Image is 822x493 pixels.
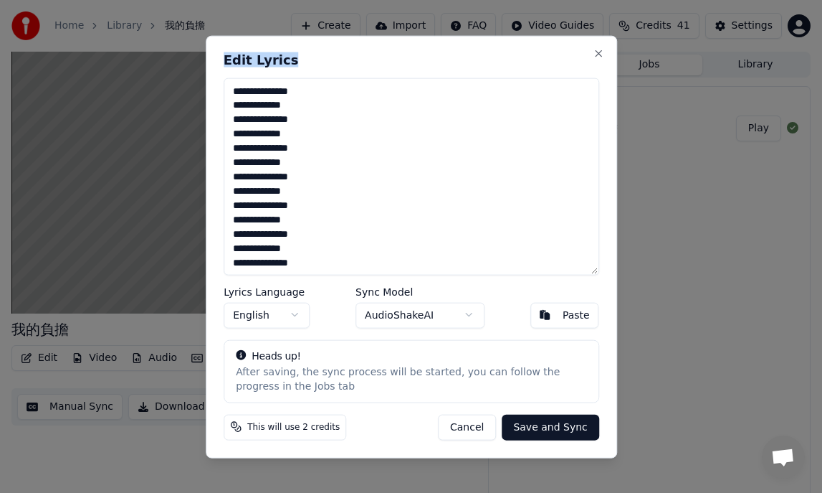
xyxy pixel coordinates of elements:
div: Heads up! [236,349,587,363]
button: Cancel [437,414,495,440]
h2: Edit Lyrics [224,53,599,66]
div: Paste [562,308,589,322]
label: Lyrics Language [224,286,310,296]
button: Paste [530,302,598,328]
div: After saving, the sync process will be started, you can follow the progress in the Jobs tab [236,365,587,393]
span: This will use 2 credits [247,421,340,433]
button: Save and Sync [502,414,598,440]
label: Sync Model [355,286,484,296]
